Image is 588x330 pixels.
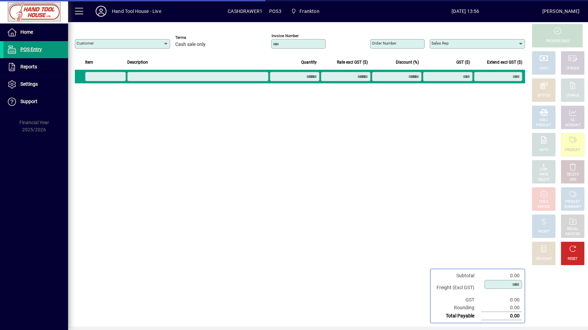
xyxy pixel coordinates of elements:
[20,99,37,104] span: Support
[539,172,549,177] div: PRICE
[288,5,322,17] span: Frankton
[396,59,419,66] span: Discount (%)
[301,59,317,66] span: Quantity
[3,59,68,76] a: Reports
[568,257,578,262] div: RESET
[538,93,550,98] div: EFTPOS
[538,229,550,234] div: PROFIT
[337,59,368,66] span: Rate excl GST ($)
[431,41,448,46] mat-label: Sales rep
[542,6,579,17] div: [PERSON_NAME]
[565,232,580,237] div: INVOICES
[228,6,262,17] span: CASHDRAWER1
[127,59,148,66] span: Description
[565,123,581,128] div: ACCOUNT
[3,24,68,41] a: Home
[569,177,576,182] div: LINE
[90,5,112,17] button: Profile
[175,35,216,40] span: Terms
[20,64,37,69] span: Reports
[564,204,581,210] div: SUMMARY
[3,76,68,93] a: Settings
[539,66,548,71] div: CASH
[566,93,579,98] div: CHARGE
[112,6,161,17] div: Hand Tool House - Live
[567,172,578,177] div: DELETE
[433,280,481,296] td: Freight (Excl GST)
[481,272,522,280] td: 0.00
[537,204,550,210] div: INVOICE
[433,272,481,280] td: Subtotal
[85,59,93,66] span: Item
[269,6,281,17] span: POS3
[20,47,42,52] span: POS Entry
[20,81,38,87] span: Settings
[571,118,575,123] div: GL
[372,41,396,46] mat-label: Order number
[566,66,579,71] div: CHEQUE
[175,42,206,47] span: Cash sale only
[481,296,522,304] td: 0.00
[539,199,548,204] div: HOLD
[456,59,470,66] span: GST ($)
[538,177,550,182] div: SELECT
[481,312,522,320] td: 0.00
[536,123,551,128] div: PRODUCT
[433,304,481,312] td: Rounding
[536,257,552,262] div: DISCOUNT
[487,59,522,66] span: Extend excl GST ($)
[567,227,579,232] div: RECALL
[3,93,68,110] a: Support
[272,33,299,38] mat-label: Invoice number
[539,148,548,153] div: NOTE
[540,118,548,123] div: MISC
[481,304,522,312] td: 0.00
[545,39,569,44] div: PROCESS SALE
[433,296,481,304] td: GST
[565,199,580,204] div: PRODUCT
[433,312,481,320] td: Total Payable
[20,29,33,35] span: Home
[389,6,542,17] span: [DATE] 13:56
[77,41,94,46] mat-label: Customer
[299,6,319,17] span: Frankton
[565,148,580,153] div: PRODUCT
